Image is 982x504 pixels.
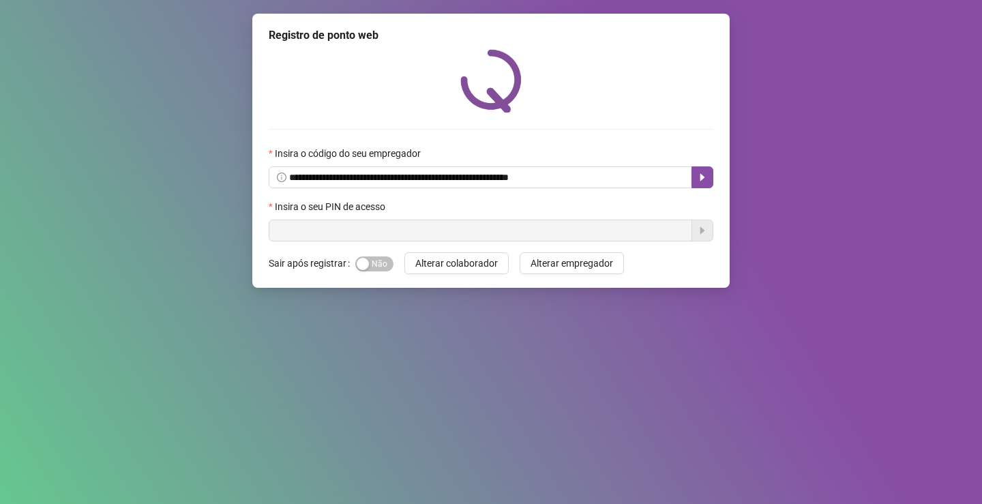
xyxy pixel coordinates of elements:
[520,252,624,274] button: Alterar empregador
[531,256,613,271] span: Alterar empregador
[269,252,355,274] label: Sair após registrar
[269,146,430,161] label: Insira o código do seu empregador
[415,256,498,271] span: Alterar colaborador
[269,27,713,44] div: Registro de ponto web
[269,199,394,214] label: Insira o seu PIN de acesso
[460,49,522,113] img: QRPoint
[277,173,286,182] span: info-circle
[404,252,509,274] button: Alterar colaborador
[697,172,708,183] span: caret-right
